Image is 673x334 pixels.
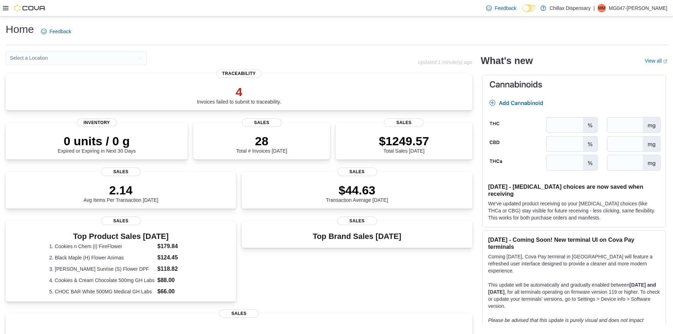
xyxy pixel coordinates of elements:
[242,118,282,127] span: Sales
[337,217,377,225] span: Sales
[550,4,591,12] p: Chillax Dispensary
[158,276,193,285] dd: $88.00
[158,253,193,262] dd: $124.45
[49,28,71,35] span: Feedback
[663,59,667,64] svg: External link
[495,5,516,12] span: Feedback
[137,55,143,61] button: Open list of options
[49,277,154,284] dt: 4. Cookies & Cream Chocolate 500mg GH Labs
[326,183,388,203] div: Transaction Average [DATE]
[49,254,154,261] dt: 2. Black Maple (H) Flower Animas
[38,24,74,39] a: Feedback
[379,134,429,154] div: Total Sales [DATE]
[236,134,287,154] div: Total # Invoices [DATE]
[83,183,158,203] div: Avg Items Per Transaction [DATE]
[337,168,377,176] span: Sales
[197,85,281,105] div: Invoices failed to submit to traceability.
[49,288,154,295] dt: 5. CHOC BAR White 500MG Medical GH Labs
[645,58,667,64] a: View allExternal link
[594,4,595,12] p: |
[522,5,537,12] input: Dark Mode
[598,4,605,12] span: MM
[158,242,193,251] dd: $179.84
[313,232,401,241] h3: Top Brand Sales [DATE]
[101,168,141,176] span: Sales
[379,134,429,148] p: $1249.57
[481,55,533,66] h2: What's new
[49,243,154,250] dt: 1. Cookies n Chem (I) FireFlower
[49,265,154,273] dt: 3. [PERSON_NAME] Sunrise (S) Flower DPF
[77,118,117,127] span: Inventory
[101,217,141,225] span: Sales
[488,183,660,197] h3: [DATE] - [MEDICAL_DATA] choices are now saved when receiving
[14,5,46,12] img: Cova
[326,183,388,197] p: $44.63
[158,265,193,273] dd: $118.82
[488,281,660,310] p: This update will be automatically and gradually enabled between , for all terminals operating on ...
[197,85,281,99] p: 4
[58,134,136,154] div: Expired or Expiring in Next 30 Days
[219,309,259,318] span: Sales
[488,317,644,330] em: Please be advised that this update is purely visual and does not impact payment functionality.
[597,4,606,12] div: MG047-Maya Espinoza
[58,134,136,148] p: 0 units / 0 g
[488,200,660,221] p: We've updated product receiving so your [MEDICAL_DATA] choices (like THCa or CBG) stay visible fo...
[488,236,660,250] h3: [DATE] - Coming Soon! New terminal UI on Cova Pay terminals
[217,69,261,78] span: Traceability
[488,253,660,274] p: Coming [DATE], Cova Pay terminal in [GEOGRAPHIC_DATA] will feature a refreshed user interface des...
[384,118,424,127] span: Sales
[83,183,158,197] p: 2.14
[6,22,34,36] h1: Home
[418,59,472,65] p: Updated 1 minute(s) ago
[158,287,193,296] dd: $66.00
[609,4,667,12] p: MG047-[PERSON_NAME]
[483,1,519,15] a: Feedback
[236,134,287,148] p: 28
[49,232,192,241] h3: Top Product Sales [DATE]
